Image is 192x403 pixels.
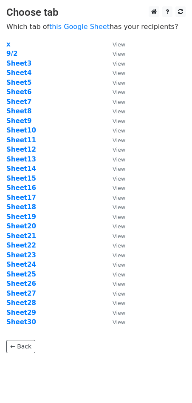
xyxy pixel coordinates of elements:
[113,147,125,153] small: View
[6,318,36,326] a: Sheet30
[104,155,125,163] a: View
[6,6,186,19] h3: Choose tab
[6,280,36,288] a: Sheet26
[113,176,125,182] small: View
[113,185,125,191] small: View
[6,271,36,278] a: Sheet25
[113,195,125,201] small: View
[104,127,125,134] a: View
[6,290,36,297] a: Sheet27
[6,60,31,67] a: Sheet3
[6,232,36,240] a: Sheet21
[113,281,125,287] small: View
[6,309,36,317] strong: Sheet29
[113,291,125,297] small: View
[6,127,36,134] a: Sheet10
[104,203,125,211] a: View
[113,204,125,210] small: View
[113,271,125,278] small: View
[6,22,186,31] p: Which tab of has your recipients?
[6,88,31,96] a: Sheet6
[6,98,31,106] a: Sheet7
[113,137,125,144] small: View
[104,165,125,173] a: View
[6,299,36,307] strong: Sheet28
[104,40,125,48] a: View
[6,222,36,230] a: Sheet20
[104,318,125,326] a: View
[6,50,17,58] a: 9/2
[104,88,125,96] a: View
[113,99,125,105] small: View
[6,213,36,221] a: Sheet19
[6,261,36,268] a: Sheet24
[113,51,125,57] small: View
[104,251,125,259] a: View
[113,252,125,259] small: View
[104,271,125,278] a: View
[104,146,125,153] a: View
[113,127,125,134] small: View
[6,117,31,125] a: Sheet9
[113,300,125,306] small: View
[6,194,36,201] a: Sheet17
[113,41,125,48] small: View
[113,80,125,86] small: View
[104,107,125,115] a: View
[6,203,36,211] a: Sheet18
[104,184,125,192] a: View
[113,156,125,163] small: View
[104,299,125,307] a: View
[6,184,36,192] a: Sheet16
[113,223,125,230] small: View
[104,175,125,182] a: View
[113,108,125,115] small: View
[6,146,36,153] strong: Sheet12
[113,89,125,95] small: View
[113,233,125,239] small: View
[113,214,125,220] small: View
[6,155,36,163] a: Sheet13
[113,70,125,76] small: View
[6,136,36,144] a: Sheet11
[113,60,125,67] small: View
[6,69,31,77] a: Sheet4
[113,166,125,172] small: View
[104,194,125,201] a: View
[104,242,125,249] a: View
[104,222,125,230] a: View
[6,242,36,249] a: Sheet22
[104,98,125,106] a: View
[6,107,31,115] a: Sheet8
[6,175,36,182] a: Sheet15
[6,251,36,259] strong: Sheet23
[113,118,125,124] small: View
[113,319,125,325] small: View
[6,40,11,48] a: x
[104,290,125,297] a: View
[104,69,125,77] a: View
[104,232,125,240] a: View
[6,79,31,86] a: Sheet5
[6,165,36,173] a: Sheet14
